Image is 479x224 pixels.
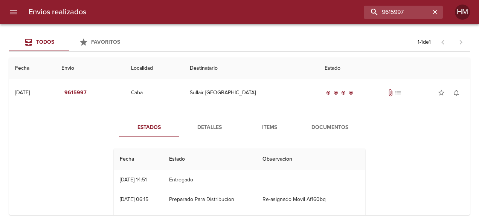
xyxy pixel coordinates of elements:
[124,123,175,132] span: Estados
[452,33,470,51] span: Pagina siguiente
[36,39,54,45] span: Todos
[61,86,90,100] button: 9615997
[163,170,256,190] td: Entregado
[29,6,86,18] h6: Envios realizados
[334,91,338,95] span: radio_button_checked
[364,6,430,19] input: buscar
[15,89,30,96] div: [DATE]
[455,5,470,20] div: Abrir información de usuario
[453,89,460,97] span: notifications_none
[341,91,346,95] span: radio_button_checked
[120,196,148,203] div: [DATE] 06:15
[449,85,464,100] button: Activar notificaciones
[438,89,445,97] span: star_border
[256,190,365,209] td: Re-asignado Movil Af160bq
[387,89,394,97] span: Tiene documentos adjuntos
[455,5,470,20] div: HM
[418,38,431,46] p: 1 - 1 de 1
[119,118,360,137] div: Tabs detalle de guia
[5,3,23,21] button: menu
[184,58,319,79] th: Destinatario
[9,33,130,51] div: Tabs Envios
[319,58,470,79] th: Estado
[394,89,402,97] span: No tiene pedido asociado
[64,88,87,98] em: 9615997
[325,89,355,97] div: Entregado
[349,91,353,95] span: radio_button_checked
[434,85,449,100] button: Agregar a favoritos
[184,123,235,132] span: Detalles
[304,123,355,132] span: Documentos
[125,79,184,106] td: Caba
[256,149,365,170] th: Observacion
[120,176,147,183] div: [DATE] 14:51
[125,58,184,79] th: Localidad
[91,39,120,45] span: Favoritos
[114,149,163,170] th: Fecha
[9,58,55,79] th: Fecha
[184,79,319,106] td: Sullair [GEOGRAPHIC_DATA]
[244,123,295,132] span: Items
[163,149,256,170] th: Estado
[55,58,125,79] th: Envio
[163,190,256,209] td: Preparado Para Distribucion
[326,91,331,95] span: radio_button_checked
